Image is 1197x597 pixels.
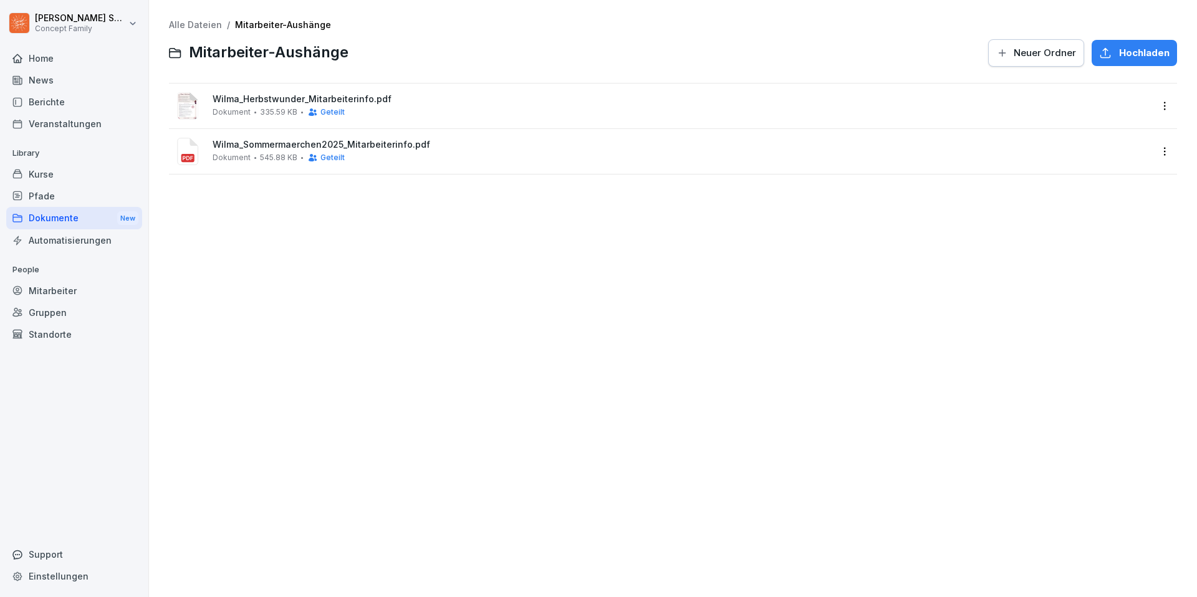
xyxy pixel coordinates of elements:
a: Alle Dateien [169,19,222,30]
div: New [117,211,138,226]
a: Gruppen [6,302,142,323]
span: Geteilt [320,108,345,117]
span: Dokument [213,153,251,162]
a: Kurse [6,163,142,185]
a: Mitarbeiter-Aushänge [235,19,331,30]
div: Support [6,543,142,565]
p: Library [6,143,142,163]
span: Wilma_Herbstwunder_Mitarbeiterinfo.pdf [213,94,1151,105]
span: Mitarbeiter-Aushänge [189,44,349,62]
a: Automatisierungen [6,229,142,251]
a: News [6,69,142,91]
p: People [6,260,142,280]
p: Concept Family [35,24,126,33]
span: 335.59 KB [260,108,297,117]
a: Pfade [6,185,142,207]
a: Mitarbeiter [6,280,142,302]
a: Einstellungen [6,565,142,587]
a: Home [6,47,142,69]
a: Standorte [6,323,142,345]
p: [PERSON_NAME] Scherer [35,13,126,24]
span: / [227,20,230,31]
span: 545.88 KB [260,153,297,162]
div: Dokumente [6,207,142,230]
span: Geteilt [320,153,345,162]
span: Hochladen [1119,46,1170,60]
button: Hochladen [1092,40,1177,66]
span: Dokument [213,108,251,117]
a: Berichte [6,91,142,113]
button: Neuer Ordner [988,39,1084,67]
span: Neuer Ordner [1014,46,1076,60]
a: Veranstaltungen [6,113,142,135]
span: Wilma_Sommermaerchen2025_Mitarbeiterinfo.pdf [213,140,1151,150]
a: DokumenteNew [6,207,142,230]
